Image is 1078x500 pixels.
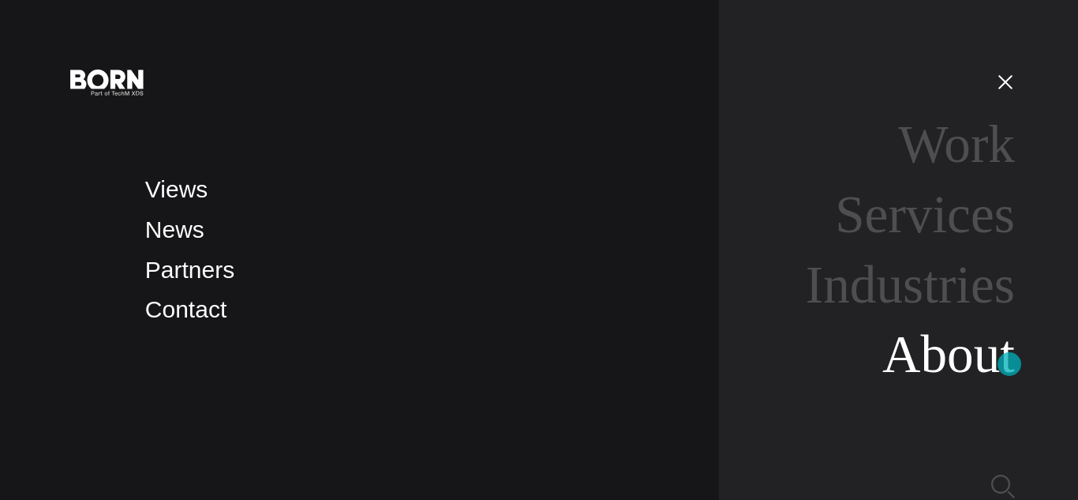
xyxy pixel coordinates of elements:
[835,185,1015,244] a: Services
[986,65,1024,98] button: Open
[991,475,1015,498] img: Search
[145,257,234,283] a: Partners
[145,176,208,202] a: Views
[806,255,1015,314] a: Industries
[898,115,1015,174] a: Work
[145,216,204,242] a: News
[882,325,1015,384] a: About
[145,296,226,322] a: Contact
